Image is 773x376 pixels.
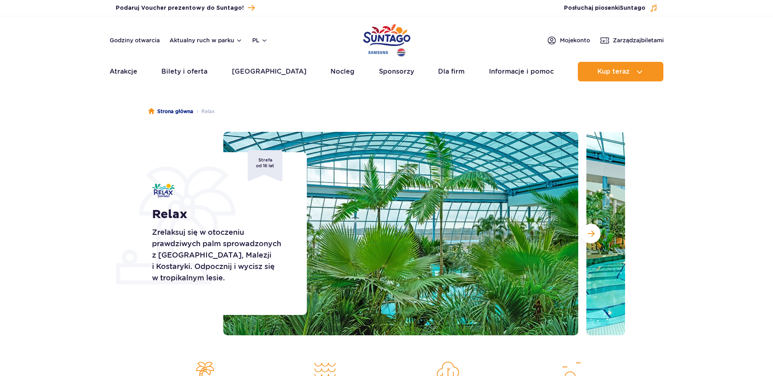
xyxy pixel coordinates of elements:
button: Kup teraz [578,62,663,81]
a: Atrakcje [110,62,137,81]
a: Zarządzajbiletami [600,35,664,45]
button: Następny slajd [581,224,601,243]
a: Godziny otwarcia [110,36,160,44]
h1: Relax [152,207,288,222]
a: Sponsorzy [379,62,414,81]
button: pl [252,36,268,44]
img: Relax [152,184,175,197]
p: Zrelaksuj się w otoczeniu prawdziwych palm sprowadzonych z [GEOGRAPHIC_DATA], Malezji i Kostaryki... [152,227,288,284]
span: Zarządzaj biletami [613,36,664,44]
a: Bilety i oferta [161,62,207,81]
span: Podaruj Voucher prezentowy do Suntago! [116,4,244,12]
button: Posłuchaj piosenkiSuntago [564,4,658,12]
a: Mojekonto [547,35,590,45]
a: Park of Poland [363,20,410,58]
li: Relax [193,107,215,116]
span: Moje konto [560,36,590,44]
a: Strona główna [148,107,193,116]
a: Dla firm [438,62,465,81]
span: Posłuchaj piosenki [564,4,645,12]
a: Nocleg [330,62,355,81]
span: Kup teraz [597,68,630,75]
span: Suntago [620,5,645,11]
span: Strefa od 16 lat [248,150,282,181]
a: Informacje i pomoc [489,62,554,81]
button: Aktualny ruch w parku [170,37,242,44]
a: Podaruj Voucher prezentowy do Suntago! [116,2,255,13]
a: [GEOGRAPHIC_DATA] [232,62,306,81]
